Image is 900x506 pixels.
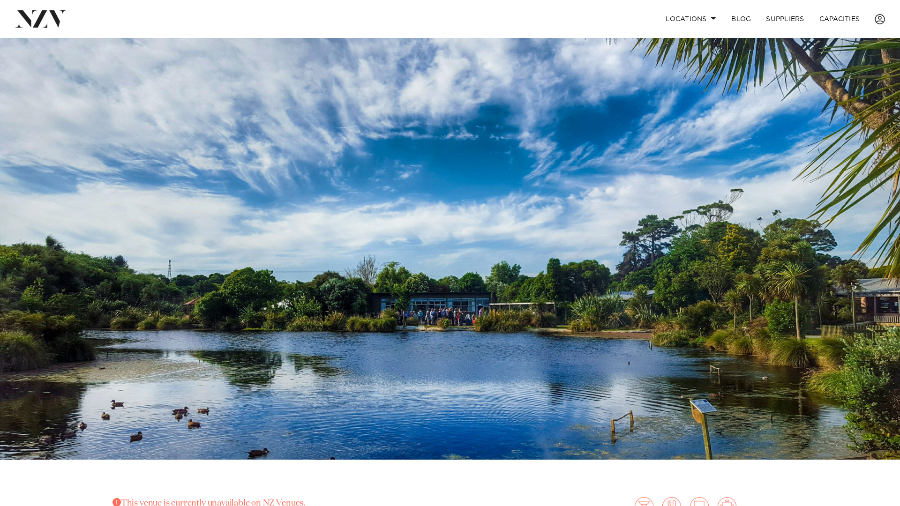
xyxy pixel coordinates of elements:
[724,9,758,29] a: BLOG
[758,9,811,29] a: SUPPLIERS
[15,10,66,27] img: nzv-logo.png
[658,9,724,29] a: Locations
[812,9,868,29] a: Capacities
